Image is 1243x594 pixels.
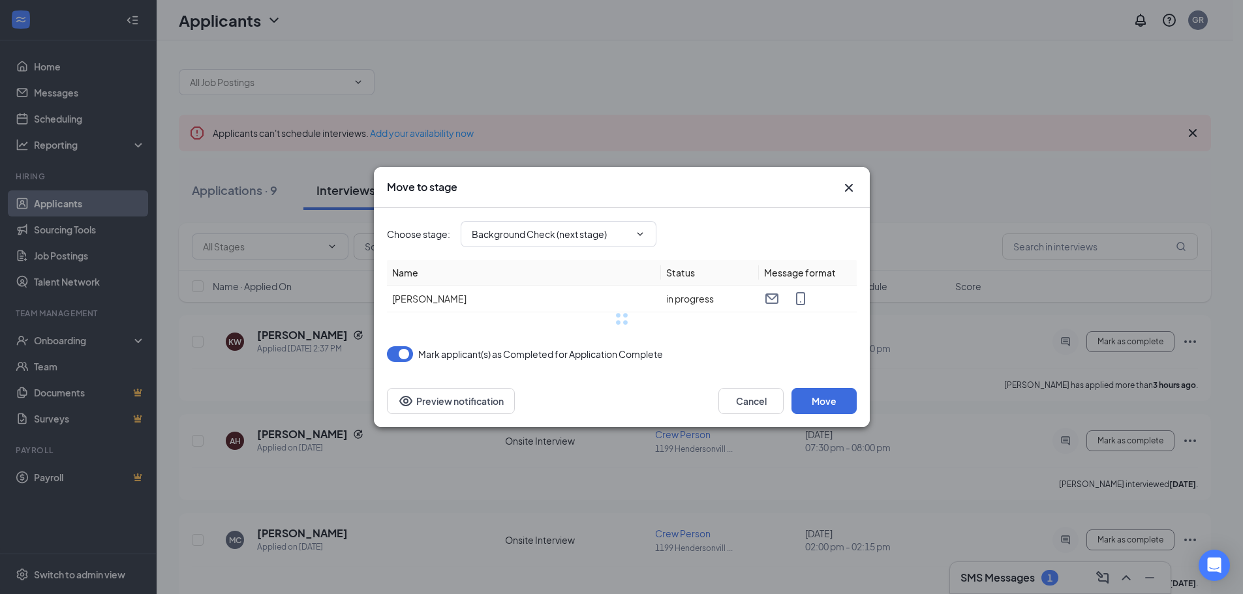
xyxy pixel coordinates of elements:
[661,286,759,312] td: in progress
[387,227,450,241] span: Choose stage :
[661,260,759,286] th: Status
[387,388,515,414] button: Preview notificationEye
[841,180,857,196] svg: Cross
[841,180,857,196] button: Close
[793,291,808,306] svg: MobileSms
[1199,550,1230,581] div: Open Intercom Messenger
[759,260,857,286] th: Message format
[791,388,857,414] button: Move
[718,388,784,414] button: Cancel
[392,293,467,304] span: [PERSON_NAME]
[764,291,780,306] svg: Email
[387,260,661,286] th: Name
[398,393,414,409] svg: Eye
[387,180,457,194] h3: Move to stage
[635,229,645,239] svg: ChevronDown
[418,346,663,362] span: Mark applicant(s) as Completed for Application Complete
